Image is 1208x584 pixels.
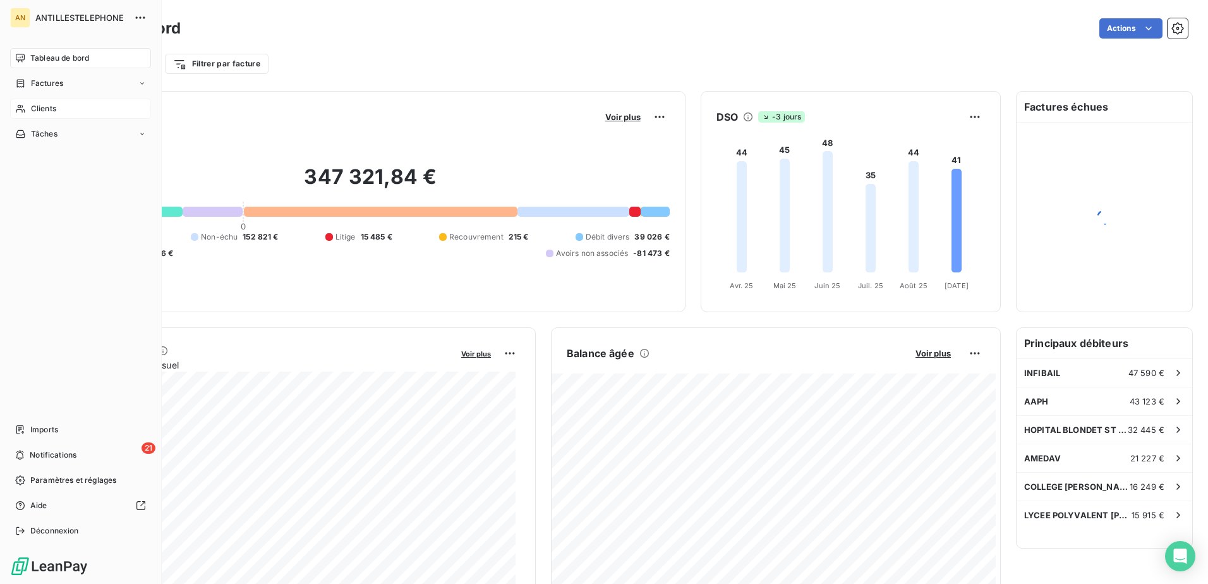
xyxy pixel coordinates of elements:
[912,348,955,359] button: Voir plus
[605,112,641,122] span: Voir plus
[10,556,88,576] img: Logo LeanPay
[71,164,670,202] h2: 347 321,84 €
[556,248,628,259] span: Avoirs non associés
[1024,368,1060,378] span: INFIBAIL
[30,424,58,435] span: Imports
[1128,425,1164,435] span: 32 445 €
[449,231,504,243] span: Recouvrement
[634,231,669,243] span: 39 026 €
[1130,482,1164,492] span: 16 249 €
[858,281,883,290] tspan: Juil. 25
[1024,482,1130,492] span: COLLEGE [PERSON_NAME] [PERSON_NAME]
[457,348,495,359] button: Voir plus
[241,221,246,231] span: 0
[1099,18,1163,39] button: Actions
[1128,368,1164,378] span: 47 590 €
[142,442,155,454] span: 21
[31,78,63,89] span: Factures
[30,449,76,461] span: Notifications
[1017,328,1192,358] h6: Principaux débiteurs
[633,248,669,259] span: -81 473 €
[31,128,57,140] span: Tâches
[915,348,951,358] span: Voir plus
[30,500,47,511] span: Aide
[1024,453,1061,463] span: AMEDAV
[1130,396,1164,406] span: 43 123 €
[730,281,753,290] tspan: Avr. 25
[900,281,927,290] tspan: Août 25
[567,346,634,361] h6: Balance âgée
[243,231,278,243] span: 152 821 €
[165,54,269,74] button: Filtrer par facture
[716,109,738,125] h6: DSO
[30,52,89,64] span: Tableau de bord
[71,358,452,372] span: Chiffre d'affaires mensuel
[361,231,392,243] span: 15 485 €
[1024,396,1049,406] span: AAPH
[945,281,969,290] tspan: [DATE]
[586,231,630,243] span: Débit divers
[1130,453,1164,463] span: 21 227 €
[773,281,796,290] tspan: Mai 25
[509,231,529,243] span: 215 €
[1132,510,1164,520] span: 15 915 €
[1017,92,1192,122] h6: Factures échues
[1165,541,1195,571] div: Open Intercom Messenger
[10,496,151,516] a: Aide
[10,8,30,28] div: AN
[1024,510,1132,520] span: LYCEE POLYVALENT [PERSON_NAME]
[31,103,56,114] span: Clients
[461,350,491,358] span: Voir plus
[35,13,126,23] span: ANTILLESTELEPHONE
[335,231,356,243] span: Litige
[601,111,644,123] button: Voir plus
[201,231,238,243] span: Non-échu
[30,475,116,486] span: Paramètres et réglages
[814,281,840,290] tspan: Juin 25
[758,111,805,123] span: -3 jours
[30,525,79,537] span: Déconnexion
[1024,425,1128,435] span: HOPITAL BLONDET ST JOSEPH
